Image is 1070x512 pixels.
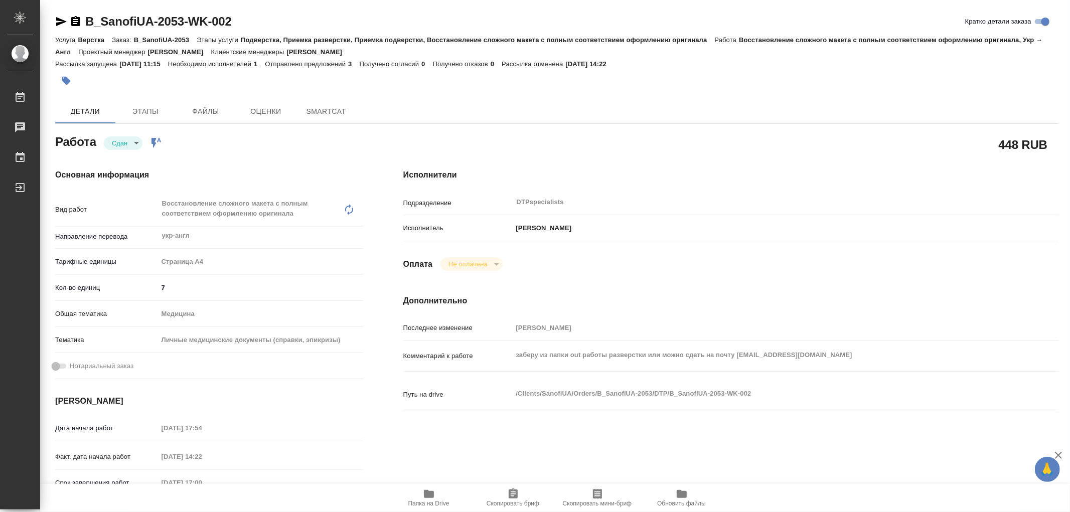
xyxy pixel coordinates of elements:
[403,258,433,270] h4: Оплата
[408,500,449,507] span: Папка на Drive
[440,257,502,271] div: Сдан
[403,295,1059,307] h4: Дополнительно
[55,36,78,44] p: Услуга
[85,15,232,28] a: B_SanofiUA-2053-WK-002
[55,232,158,242] p: Направление перевода
[70,16,82,28] button: Скопировать ссылку
[121,105,170,118] span: Этапы
[241,36,715,44] p: Подверстка, Приемка разверстки, Приемка подверстки, Восстановление сложного макета с полным соотв...
[513,347,1004,364] textarea: заберу из папки out работы разверстки или можно сдать на почту [EMAIL_ADDRESS][DOMAIN_NAME]
[502,60,565,68] p: Рассылка отменена
[513,320,1004,335] input: Пустое поле
[445,260,490,268] button: Не оплачена
[55,60,119,68] p: Рассылка запущена
[487,500,539,507] span: Скопировать бриф
[182,105,230,118] span: Файлы
[55,478,158,488] p: Срок завершения работ
[403,351,513,361] p: Комментарий к работе
[403,223,513,233] p: Исполнитель
[715,36,739,44] p: Работа
[55,452,158,462] p: Факт. дата начала работ
[158,305,363,322] div: Медицина
[55,309,158,319] p: Общая тематика
[55,70,77,92] button: Добавить тэг
[513,223,572,233] p: [PERSON_NAME]
[197,36,241,44] p: Этапы услуги
[109,139,130,147] button: Сдан
[348,60,359,68] p: 3
[1035,457,1060,482] button: 🙏
[55,283,158,293] p: Кол-во единиц
[78,48,147,56] p: Проектный менеджер
[513,385,1004,402] textarea: /Clients/SanofiUA/Orders/B_SanofiUA-2053/DTP/B_SanofiUA-2053-WK-002
[55,132,96,150] h2: Работа
[565,60,614,68] p: [DATE] 14:22
[265,60,348,68] p: Отправлено предложений
[211,48,287,56] p: Клиентские менеджеры
[78,36,112,44] p: Верстка
[158,331,363,349] div: Личные медицинские документы (справки, эпикризы)
[403,198,513,208] p: Подразделение
[119,60,168,68] p: [DATE] 11:15
[286,48,350,56] p: [PERSON_NAME]
[55,423,158,433] p: Дата начала работ
[1039,459,1056,480] span: 🙏
[55,257,158,267] p: Тарифные единицы
[471,484,555,512] button: Скопировать бриф
[55,395,363,407] h4: [PERSON_NAME]
[965,17,1031,27] span: Кратко детали заказа
[55,205,158,215] p: Вид работ
[55,335,158,345] p: Тематика
[999,136,1047,153] h2: 448 RUB
[158,421,246,435] input: Пустое поле
[158,280,363,295] input: ✎ Введи что-нибудь
[433,60,491,68] p: Получено отказов
[491,60,502,68] p: 0
[403,323,513,333] p: Последнее изменение
[134,36,197,44] p: B_SanofiUA-2053
[148,48,211,56] p: [PERSON_NAME]
[55,169,363,181] h4: Основная информация
[421,60,432,68] p: 0
[640,484,724,512] button: Обновить файлы
[158,253,363,270] div: Страница А4
[158,449,246,464] input: Пустое поле
[563,500,632,507] span: Скопировать мини-бриф
[360,60,422,68] p: Получено согласий
[55,16,67,28] button: Скопировать ссылку для ЯМессенджера
[104,136,142,150] div: Сдан
[387,484,471,512] button: Папка на Drive
[61,105,109,118] span: Детали
[302,105,350,118] span: SmartCat
[403,390,513,400] p: Путь на drive
[242,105,290,118] span: Оценки
[168,60,254,68] p: Необходимо исполнителей
[112,36,133,44] p: Заказ:
[70,361,133,371] span: Нотариальный заказ
[158,475,246,490] input: Пустое поле
[657,500,706,507] span: Обновить файлы
[555,484,640,512] button: Скопировать мини-бриф
[403,169,1059,181] h4: Исполнители
[254,60,265,68] p: 1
